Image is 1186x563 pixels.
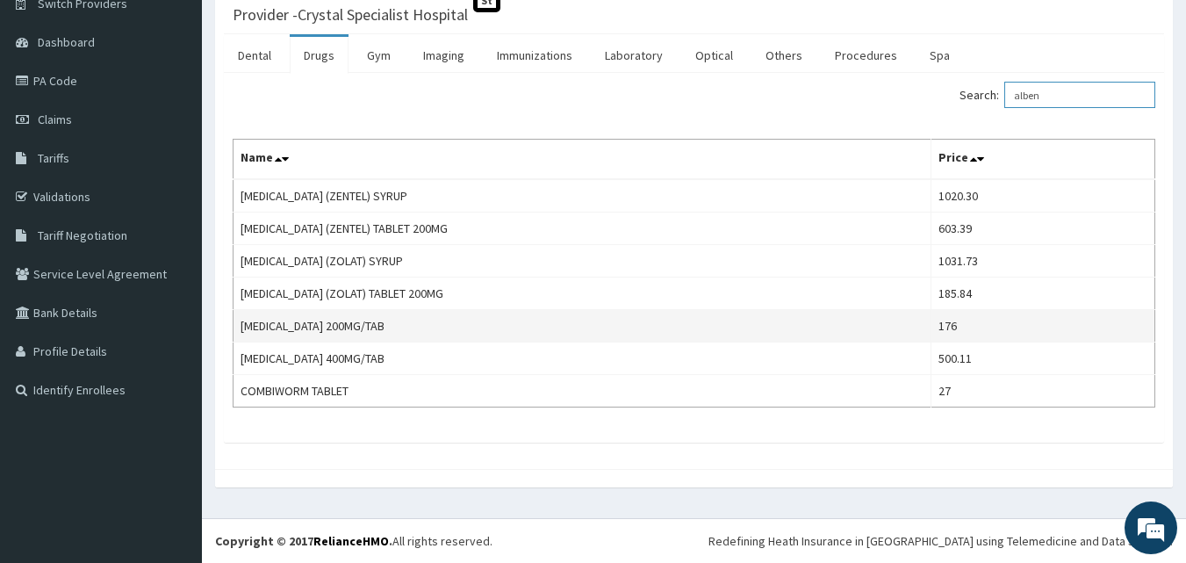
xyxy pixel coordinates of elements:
a: Dental [224,37,285,74]
label: Search: [960,82,1155,108]
a: Spa [916,37,964,74]
a: Gym [353,37,405,74]
th: Price [931,140,1155,180]
span: Claims [38,112,72,127]
a: Imaging [409,37,478,74]
td: COMBIWORM TABLET [234,375,931,408]
td: 1020.30 [931,179,1155,213]
input: Search: [1004,82,1155,108]
td: 500.11 [931,343,1155,375]
a: RelianceHMO [313,533,389,549]
a: Laboratory [591,37,677,74]
a: Immunizations [483,37,586,74]
td: [MEDICAL_DATA] 400MG/TAB [234,343,931,375]
a: Others [751,37,816,74]
a: Procedures [821,37,911,74]
span: We're online! [102,170,242,347]
td: 27 [931,375,1155,408]
td: [MEDICAL_DATA] (ZENTEL) TABLET 200MG [234,213,931,245]
footer: All rights reserved. [202,518,1186,563]
td: [MEDICAL_DATA] (ZENTEL) SYRUP [234,179,931,213]
img: d_794563401_company_1708531726252_794563401 [32,88,71,132]
td: [MEDICAL_DATA] 200MG/TAB [234,310,931,343]
th: Name [234,140,931,180]
a: Optical [681,37,747,74]
div: Chat with us now [91,98,295,121]
td: 603.39 [931,213,1155,245]
td: 176 [931,310,1155,343]
span: Dashboard [38,34,95,50]
h3: Provider - Crystal Specialist Hospital [233,7,468,23]
td: [MEDICAL_DATA] (ZOLAT) SYRUP [234,245,931,278]
div: Redefining Heath Insurance in [GEOGRAPHIC_DATA] using Telemedicine and Data Science! [708,532,1173,550]
span: Tariffs [38,150,69,166]
span: Tariff Negotiation [38,227,127,243]
td: 1031.73 [931,245,1155,278]
td: [MEDICAL_DATA] (ZOLAT) TABLET 200MG [234,278,931,310]
a: Drugs [290,37,349,74]
div: Minimize live chat window [288,9,330,51]
textarea: Type your message and hit 'Enter' [9,376,334,437]
td: 185.84 [931,278,1155,310]
strong: Copyright © 2017 . [215,533,392,549]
